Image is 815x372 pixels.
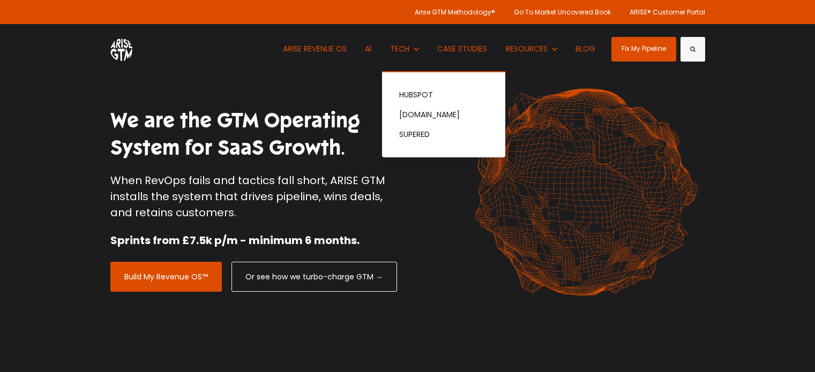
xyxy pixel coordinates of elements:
a: SUPERED [382,125,505,145]
span: RESOURCES [506,43,548,54]
a: [DOMAIN_NAME] [382,105,505,125]
img: shape-61 orange [467,77,705,307]
h1: We are the GTM Operating System for SaaS Growth. [110,107,400,162]
button: Show submenu for RESOURCES RESOURCES [498,24,565,74]
a: HUBSPOT [382,85,505,105]
a: Fix My Pipeline [611,37,676,62]
a: BLOG [568,24,604,74]
a: AI [357,24,380,74]
img: ARISE GTM logo (1) white [110,37,132,61]
a: CASE STUDIES [430,24,496,74]
button: Search [681,37,705,62]
a: Build My Revenue OS™ [110,262,222,292]
nav: Desktop navigation [275,24,603,74]
strong: Sprints from £7.5k p/m - minimum 6 months. [110,233,360,248]
a: ARISE REVENUE OS [275,24,355,74]
button: Show submenu for TECH TECH [382,24,427,74]
span: TECH [390,43,409,54]
a: Or see how we turbo-charge GTM → [231,262,397,292]
p: When RevOps fails and tactics fall short, ARISE GTM installs the system that drives pipeline, win... [110,172,400,221]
